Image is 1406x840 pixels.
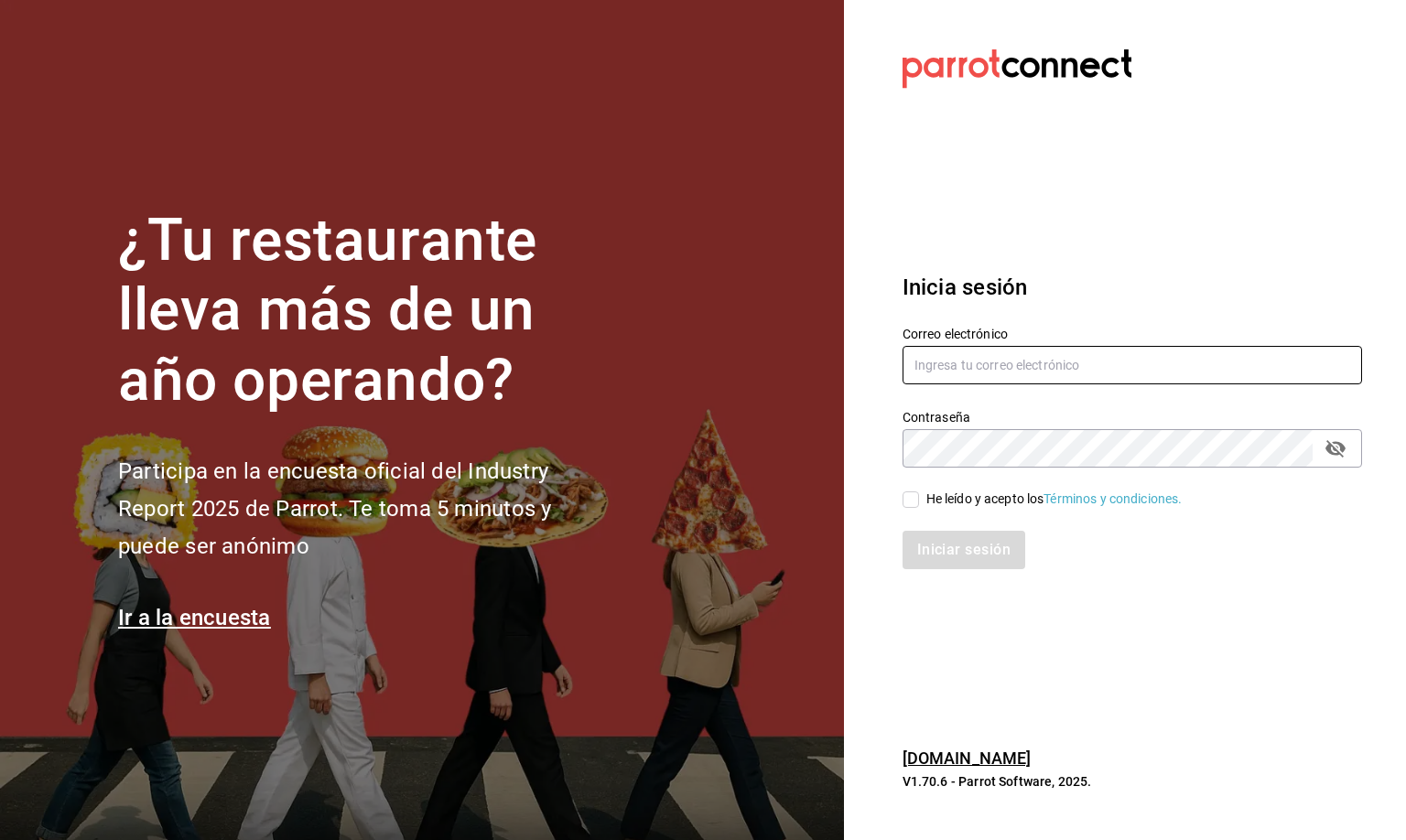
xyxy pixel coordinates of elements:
[926,490,1183,509] div: He leído y acepto los
[1044,491,1182,506] a: Términos y condiciones.
[903,772,1362,791] p: V1.70.6 - Parrot Software, 2025.
[903,748,1032,768] a: [DOMAIN_NAME]
[118,605,271,630] a: Ir a la encuesta
[903,271,1362,304] h3: Inicia sesión
[903,410,1362,423] label: Contraseña
[118,206,612,416] h1: ¿Tu restaurante lleva más de un año operando?
[903,346,1362,384] input: Ingresa tu correo electrónico
[903,327,1362,339] label: Correo electrónico
[1320,433,1351,464] button: passwordField
[118,453,612,565] h2: Participa en la encuesta oficial del Industry Report 2025 de Parrot. Te toma 5 minutos y puede se...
